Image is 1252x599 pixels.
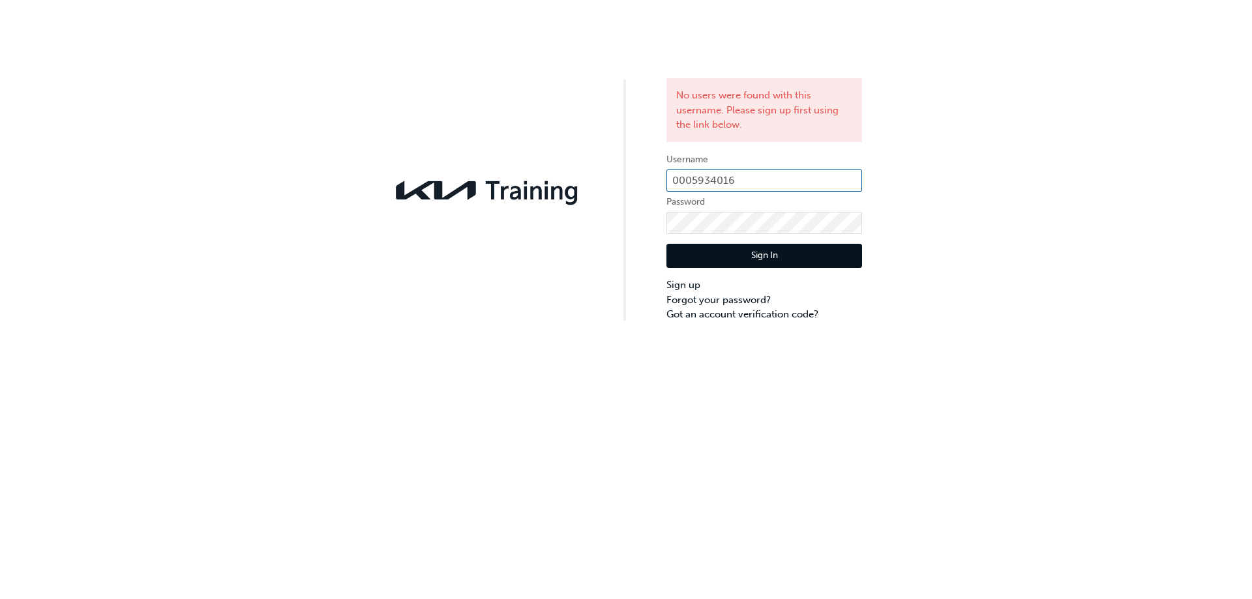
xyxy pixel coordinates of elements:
input: Username [666,169,862,192]
label: Password [666,194,862,210]
a: Forgot your password? [666,293,862,308]
a: Sign up [666,278,862,293]
label: Username [666,152,862,168]
img: kia-training [390,173,586,208]
button: Sign In [666,244,862,269]
div: No users were found with this username. Please sign up first using the link below. [666,78,862,142]
a: Got an account verification code? [666,307,862,322]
